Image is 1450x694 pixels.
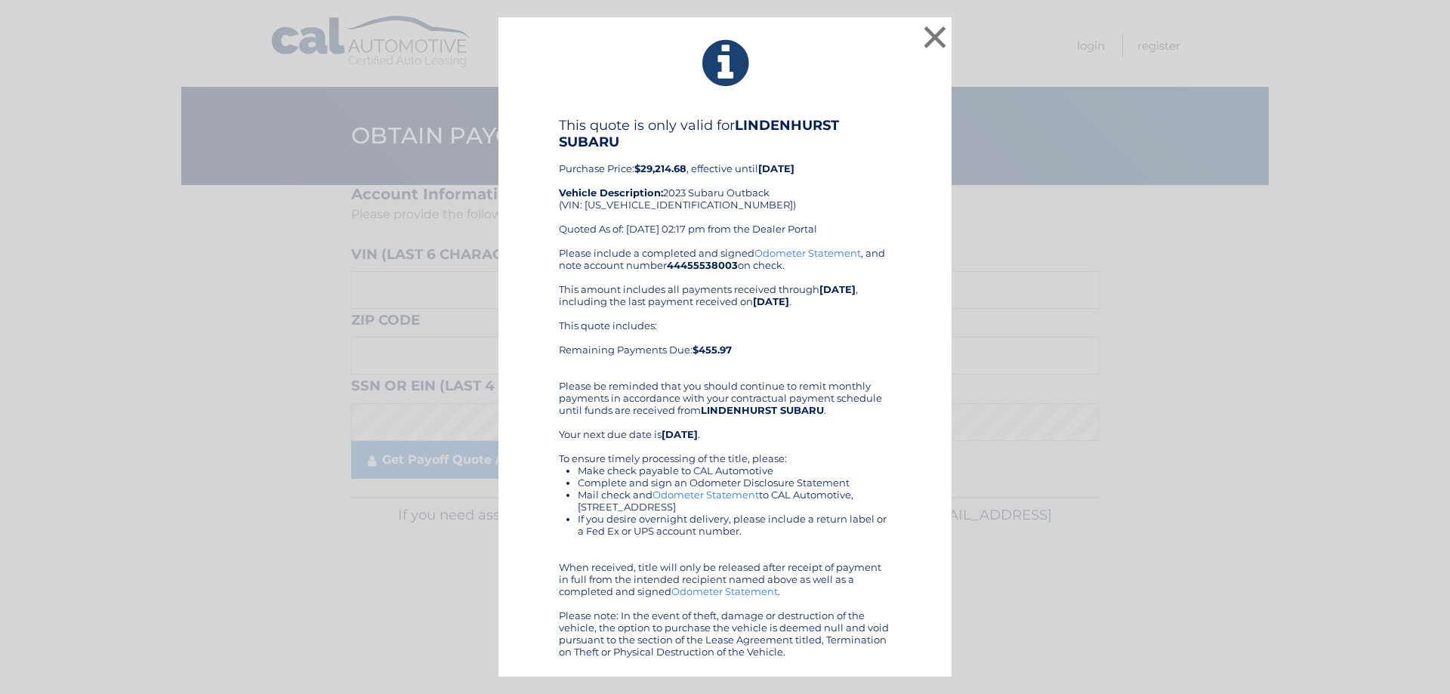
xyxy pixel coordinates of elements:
[753,295,789,307] b: [DATE]
[559,319,891,368] div: This quote includes: Remaining Payments Due:
[652,489,759,501] a: Odometer Statement
[754,247,861,259] a: Odometer Statement
[578,513,891,537] li: If you desire overnight delivery, please include a return label or a Fed Ex or UPS account number.
[578,464,891,477] li: Make check payable to CAL Automotive
[662,428,698,440] b: [DATE]
[559,117,839,150] b: LINDENHURST SUBARU
[578,477,891,489] li: Complete and sign an Odometer Disclosure Statement
[667,259,738,271] b: 44455538003
[578,489,891,513] li: Mail check and to CAL Automotive, [STREET_ADDRESS]
[758,162,794,174] b: [DATE]
[559,117,891,247] div: Purchase Price: , effective until 2023 Subaru Outback (VIN: [US_VEHICLE_IDENTIFICATION_NUMBER]) Q...
[559,247,891,658] div: Please include a completed and signed , and note account number on check. This amount includes al...
[634,162,686,174] b: $29,214.68
[671,585,778,597] a: Odometer Statement
[559,187,663,199] strong: Vehicle Description:
[819,283,856,295] b: [DATE]
[693,344,732,356] b: $455.97
[701,404,824,416] b: LINDENHURST SUBARU
[920,22,950,52] button: ×
[559,117,891,150] h4: This quote is only valid for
